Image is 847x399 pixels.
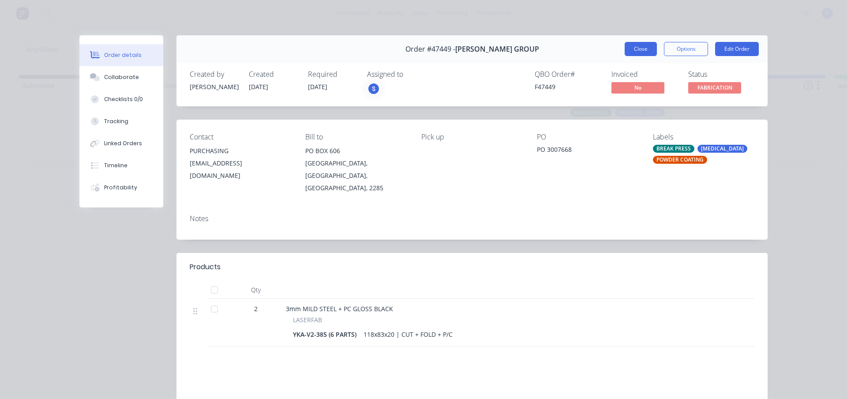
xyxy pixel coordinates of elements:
div: Notes [190,215,754,223]
div: [MEDICAL_DATA] [697,145,747,153]
span: 2 [254,304,258,313]
div: Collaborate [104,73,139,81]
span: LASERFAB [293,315,322,324]
div: Products [190,262,221,272]
div: Order details [104,51,142,59]
div: [EMAIL_ADDRESS][DOMAIN_NAME] [190,157,291,182]
div: Qty [229,281,282,299]
div: Required [308,70,356,79]
span: No [611,82,664,93]
button: Checklists 0/0 [79,88,163,110]
div: PO 3007668 [537,145,638,157]
div: PURCHASING [190,145,291,157]
button: Collaborate [79,66,163,88]
div: Status [688,70,754,79]
div: Created [249,70,297,79]
div: [GEOGRAPHIC_DATA], [GEOGRAPHIC_DATA], [GEOGRAPHIC_DATA], 2285 [305,157,407,194]
button: Options [664,42,708,56]
div: Linked Orders [104,139,142,147]
span: 3mm MILD STEEL + PC GLOSS BLACK [286,305,393,313]
div: Timeline [104,162,127,169]
div: Created by [190,70,238,79]
div: Tracking [104,117,128,125]
div: Bill to [305,133,407,141]
button: Timeline [79,154,163,177]
span: Order #47449 - [405,45,455,53]
span: [PERSON_NAME] GROUP [455,45,539,53]
div: F47449 [535,82,601,91]
div: 118x83x20 | CUT + FOLD + P/C [360,328,456,341]
div: POWDER COATING [653,156,707,164]
div: Labels [653,133,754,141]
div: [PERSON_NAME] [190,82,238,91]
div: PO BOX 606 [305,145,407,157]
button: Order details [79,44,163,66]
div: QBO Order # [535,70,601,79]
button: S [367,82,380,95]
button: Linked Orders [79,132,163,154]
div: BREAK PRESS [653,145,694,153]
div: PO BOX 606[GEOGRAPHIC_DATA], [GEOGRAPHIC_DATA], [GEOGRAPHIC_DATA], 2285 [305,145,407,194]
div: Profitability [104,184,137,192]
div: Contact [190,133,291,141]
button: FABRICATION [688,82,741,95]
div: Invoiced [611,70,678,79]
span: FABRICATION [688,82,741,93]
div: YKA-V2-385 (6 PARTS) [293,328,360,341]
span: [DATE] [249,83,268,91]
button: Tracking [79,110,163,132]
div: PURCHASING[EMAIL_ADDRESS][DOMAIN_NAME] [190,145,291,182]
div: Checklists 0/0 [104,95,143,103]
span: [DATE] [308,83,327,91]
div: Pick up [421,133,523,141]
div: Assigned to [367,70,455,79]
button: Profitability [79,177,163,199]
div: PO [537,133,638,141]
button: Edit Order [715,42,759,56]
button: Close [625,42,657,56]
